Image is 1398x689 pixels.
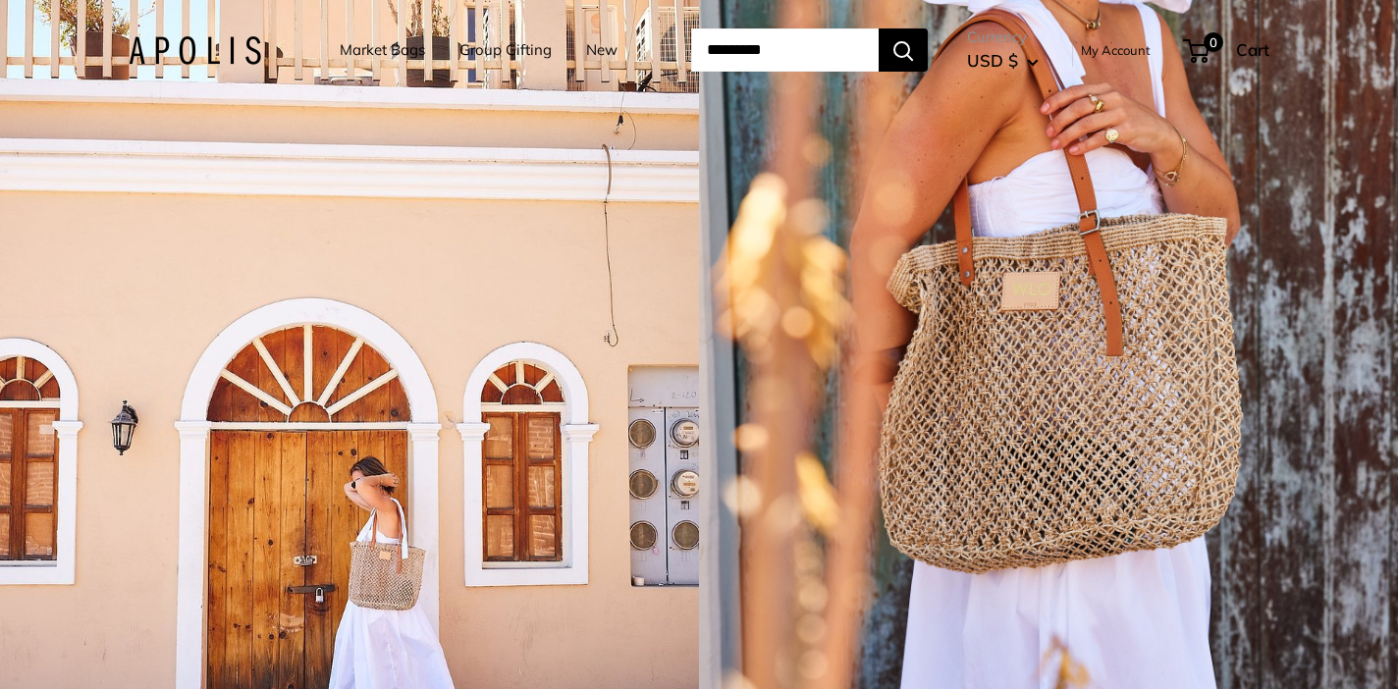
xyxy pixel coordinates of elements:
a: My Account [1081,38,1151,62]
span: Currency [967,24,1039,51]
span: Cart [1236,39,1269,60]
span: 0 [1204,32,1223,52]
a: Market Bags [340,36,425,64]
a: 0 Cart [1185,34,1269,66]
a: New [586,36,618,64]
span: USD $ [967,50,1018,71]
button: USD $ [967,45,1039,77]
input: Search... [691,28,879,72]
img: Apolis [129,36,261,65]
button: Search [879,28,928,72]
a: Group Gifting [459,36,552,64]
